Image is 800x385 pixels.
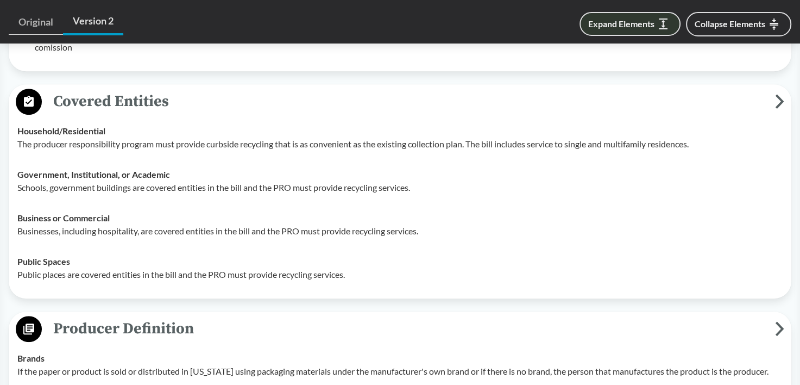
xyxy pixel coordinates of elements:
span: Producer Definition [42,316,775,341]
p: The producer responsibility program must provide curbside recycling that is as convenient as the ... [17,138,783,151]
a: Version 2 [63,9,123,35]
strong: Business or Commercial [17,213,110,223]
strong: Brands [17,353,45,363]
button: Expand Elements [579,12,681,36]
a: Original [9,10,63,35]
button: Producer Definition [12,315,788,343]
strong: Household/​Residential [17,126,105,136]
span: Covered Entities [42,89,775,114]
p: If the paper or product is sold or distributed in [US_STATE] using packaging materials under the ... [17,365,783,378]
strong: Government, Institutional, or Academic [17,169,170,179]
strong: Public Spaces [17,256,70,266]
button: Collapse Elements [686,12,791,36]
p: Businesses, including hospitality, are covered entities in the bill and the PRO must provide recy... [17,225,783,238]
button: Covered Entities [12,88,788,116]
p: Schools, government buildings are covered entities in the bill and the PRO must provide recycling... [17,181,783,194]
p: Public places are covered entities in the bill and the PRO must provide recycling services. [17,268,783,281]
